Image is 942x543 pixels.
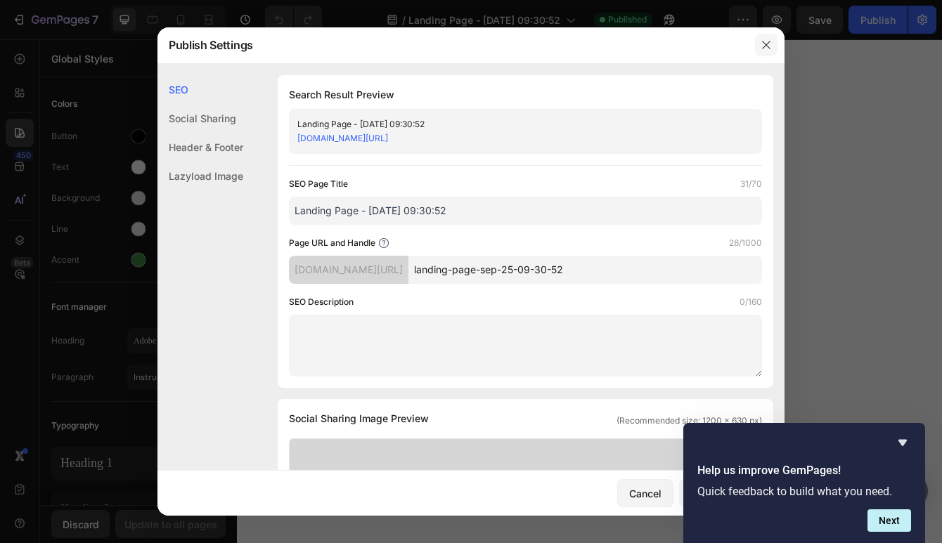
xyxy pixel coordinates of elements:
button: Hide survey [894,434,911,451]
button: Cancel [617,479,673,507]
h1: Search Result Preview [289,86,762,103]
label: Page URL and Handle [289,236,375,250]
label: 28/1000 [729,236,762,250]
div: SEO [157,75,243,104]
input: Title [289,197,762,225]
button: Apply Settings [679,479,773,507]
p: Quick feedback to build what you need. [697,485,911,498]
div: Cancel [629,486,662,501]
label: SEO Description [289,295,354,309]
div: [DOMAIN_NAME][URL] [289,256,408,284]
label: 31/70 [740,177,762,191]
div: Landing Page - [DATE] 09:30:52 [297,117,730,131]
div: Help us improve GemPages! [697,434,911,532]
div: Lazyload Image [157,162,243,190]
div: Social Sharing [157,104,243,133]
input: Handle [408,256,762,284]
h2: Help us improve GemPages! [697,462,911,479]
div: Header & Footer [157,133,243,162]
button: Next question [867,509,911,532]
label: 0/160 [740,295,762,309]
label: SEO Page Title [289,177,348,191]
span: (Recommended size: 1200 x 630 px) [617,414,762,427]
div: Publish Settings [157,27,748,63]
span: Social Sharing Image Preview [289,410,429,427]
a: [DOMAIN_NAME][URL] [297,133,388,143]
